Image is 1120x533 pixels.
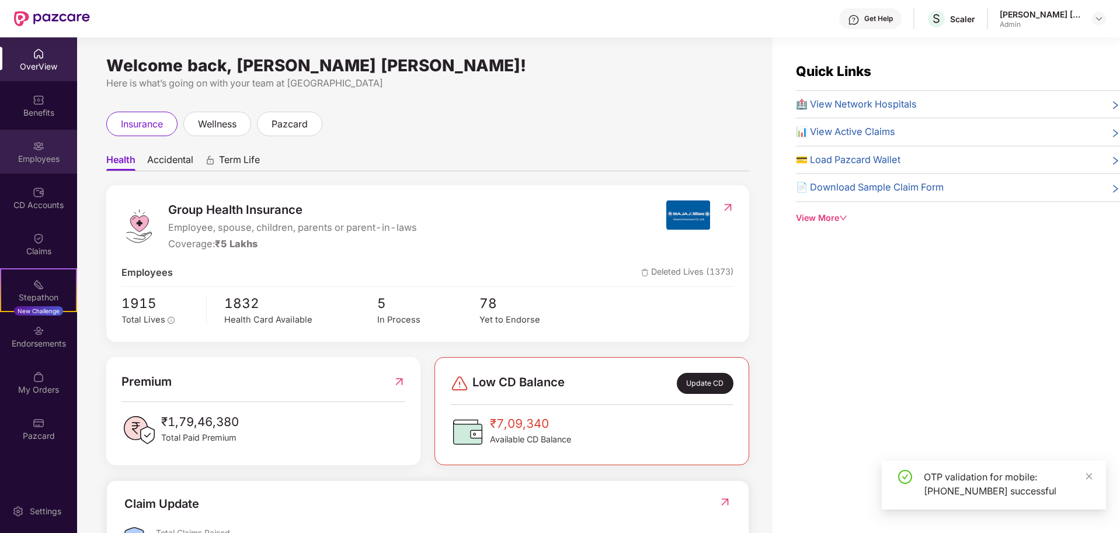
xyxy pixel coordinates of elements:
[479,293,582,314] span: 78
[490,414,571,433] span: ₹7,09,340
[796,153,900,168] span: 💳 Load Pazcard Wallet
[12,506,24,517] img: svg+xml;base64,PHN2ZyBpZD0iU2V0dGluZy0yMHgyMCIgeG1sbnM9Imh0dHA6Ly93d3cudzMub3JnLzIwMDAvc3ZnIiB3aW...
[106,154,135,171] span: Health
[168,317,175,324] span: info-circle
[796,212,1120,224] div: View More
[33,140,44,152] img: svg+xml;base64,PHN2ZyBpZD0iRW1wbG95ZWVzIiB4bWxucz0iaHR0cDovL3d3dy53My5vcmcvMjAwMC9zdmciIHdpZHRoPS...
[1000,20,1081,29] div: Admin
[205,155,215,165] div: animation
[1111,155,1120,168] span: right
[14,11,90,26] img: New Pazcare Logo
[1111,127,1120,140] span: right
[121,314,165,325] span: Total Lives
[864,14,893,23] div: Get Help
[666,200,710,230] img: insurerIcon
[1,292,76,303] div: Stepathon
[147,154,193,171] span: Accidental
[848,14,860,26] img: svg+xml;base64,PHN2ZyBpZD0iSGVscC0zMngzMiIgeG1sbnM9Imh0dHA6Ly93d3cudzMub3JnLzIwMDAvc3ZnIiB3aWR0aD...
[106,76,749,91] div: Here is what’s going on with your team at [GEOGRAPHIC_DATA]
[1111,99,1120,112] span: right
[450,414,485,449] img: CDBalanceIcon
[472,373,565,394] span: Low CD Balance
[1000,9,1081,20] div: [PERSON_NAME] [PERSON_NAME]
[450,374,469,393] img: svg+xml;base64,PHN2ZyBpZD0iRGFuZ2VyLTMyeDMyIiB4bWxucz0iaHR0cDovL3d3dy53My5vcmcvMjAwMC9zdmciIHdpZH...
[121,209,156,244] img: logo
[796,63,871,79] span: Quick Links
[722,202,734,213] img: RedirectIcon
[393,372,405,391] img: RedirectIcon
[1094,14,1104,23] img: svg+xml;base64,PHN2ZyBpZD0iRHJvcGRvd24tMzJ4MzIiIHhtbG5zPSJodHRwOi8vd3d3LnczLm9yZy8yMDAwL3N2ZyIgd2...
[161,413,239,431] span: ₹1,79,46,380
[168,220,417,236] span: Employee, spouse, children, parents or parent-in-laws
[121,372,172,391] span: Premium
[479,313,582,327] div: Yet to Endorse
[33,417,44,429] img: svg+xml;base64,PHN2ZyBpZD0iUGF6Y2FyZCIgeG1sbnM9Imh0dHA6Ly93d3cudzMub3JnLzIwMDAvc3ZnIiB3aWR0aD0iMj...
[641,265,734,281] span: Deleted Lives (1373)
[1111,182,1120,195] span: right
[1085,472,1093,480] span: close
[377,293,479,314] span: 5
[641,269,649,276] img: deleteIcon
[33,371,44,383] img: svg+xml;base64,PHN2ZyBpZD0iTXlfT3JkZXJzIiBkYXRhLW5hbWU9Ik15IE9yZGVycyIgeG1sbnM9Imh0dHA6Ly93d3cudz...
[796,97,917,112] span: 🏥 View Network Hospitals
[161,431,239,444] span: Total Paid Premium
[215,238,258,250] span: ₹5 Lakhs
[272,117,308,131] span: pazcard
[719,496,731,508] img: RedirectIcon
[198,117,236,131] span: wellness
[33,186,44,198] img: svg+xml;base64,PHN2ZyBpZD0iQ0RfQWNjb3VudHMiIGRhdGEtbmFtZT0iQ0QgQWNjb3VudHMiIHhtbG5zPSJodHRwOi8vd3...
[796,180,944,195] span: 📄 Download Sample Claim Form
[168,200,417,219] span: Group Health Insurance
[121,293,198,314] span: 1915
[26,506,65,517] div: Settings
[168,237,417,252] div: Coverage:
[933,12,940,26] span: S
[121,265,173,281] span: Employees
[224,313,377,327] div: Health Card Available
[224,293,377,314] span: 1832
[14,306,63,316] div: New Challenge
[33,325,44,337] img: svg+xml;base64,PHN2ZyBpZD0iRW5kb3JzZW1lbnRzIiB4bWxucz0iaHR0cDovL3d3dy53My5vcmcvMjAwMC9zdmciIHdpZH...
[677,373,733,394] div: Update CD
[33,48,44,60] img: svg+xml;base64,PHN2ZyBpZD0iSG9tZSIgeG1sbnM9Imh0dHA6Ly93d3cudzMub3JnLzIwMDAvc3ZnIiB3aWR0aD0iMjAiIG...
[490,433,571,446] span: Available CD Balance
[839,214,847,222] span: down
[924,470,1092,498] div: OTP validation for mobile: [PHONE_NUMBER] successful
[33,94,44,106] img: svg+xml;base64,PHN2ZyBpZD0iQmVuZWZpdHMiIHhtbG5zPSJodHRwOi8vd3d3LnczLm9yZy8yMDAwL3N2ZyIgd2lkdGg9Ij...
[219,154,260,171] span: Term Life
[106,61,749,70] div: Welcome back, [PERSON_NAME] [PERSON_NAME]!
[121,117,163,131] span: insurance
[898,470,912,484] span: check-circle
[121,413,156,448] img: PaidPremiumIcon
[950,13,975,25] div: Scaler
[33,233,44,244] img: svg+xml;base64,PHN2ZyBpZD0iQ2xhaW0iIHhtbG5zPSJodHRwOi8vd3d3LnczLm9yZy8yMDAwL3N2ZyIgd2lkdGg9IjIwIi...
[33,279,44,290] img: svg+xml;base64,PHN2ZyB4bWxucz0iaHR0cDovL3d3dy53My5vcmcvMjAwMC9zdmciIHdpZHRoPSIyMSIgaGVpZ2h0PSIyMC...
[124,495,199,513] div: Claim Update
[377,313,479,327] div: In Process
[796,124,895,140] span: 📊 View Active Claims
